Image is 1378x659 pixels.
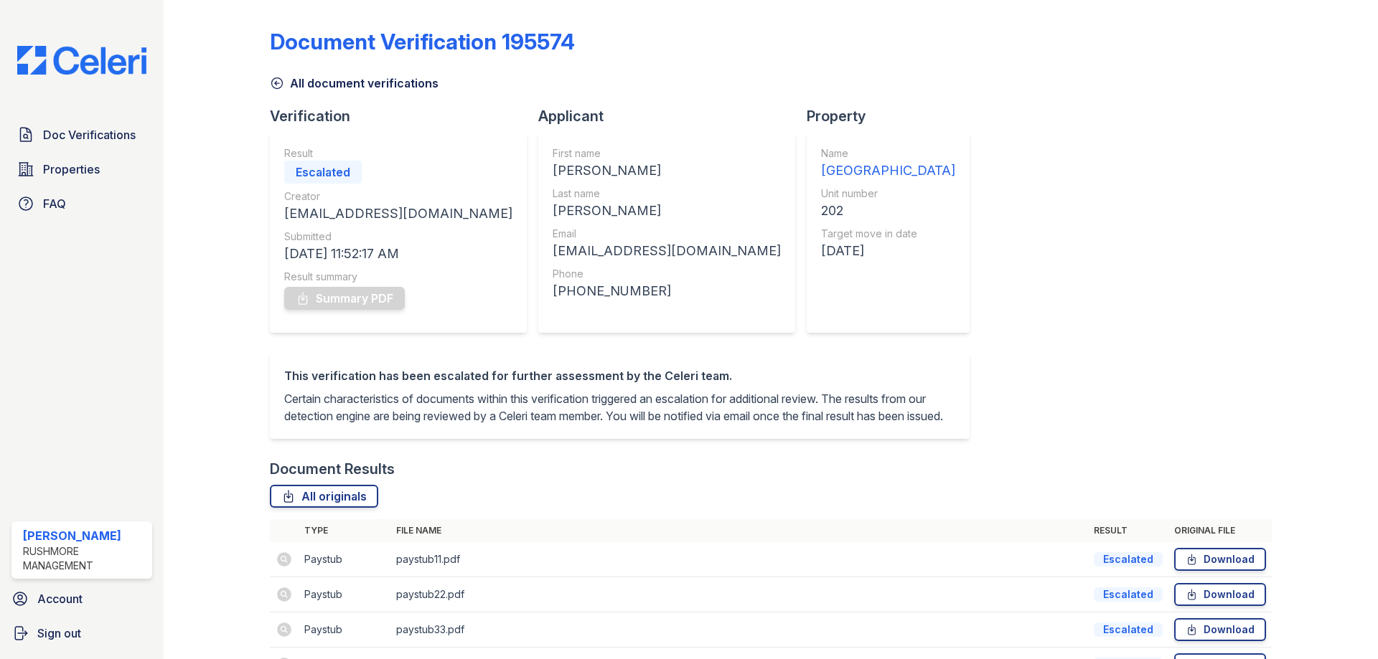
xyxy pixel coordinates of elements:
[284,390,955,425] p: Certain characteristics of documents within this verification triggered an escalation for additio...
[37,625,81,642] span: Sign out
[553,241,781,261] div: [EMAIL_ADDRESS][DOMAIN_NAME]
[284,204,512,224] div: [EMAIL_ADDRESS][DOMAIN_NAME]
[821,241,955,261] div: [DATE]
[1318,602,1364,645] iframe: chat widget
[553,186,781,201] div: Last name
[270,75,439,92] a: All document verifications
[43,126,136,143] span: Doc Verifications
[1088,519,1168,542] th: Result
[821,146,955,181] a: Name [GEOGRAPHIC_DATA]
[821,161,955,181] div: [GEOGRAPHIC_DATA]
[390,519,1088,542] th: File name
[1174,548,1266,571] a: Download
[270,459,395,479] div: Document Results
[1094,622,1163,637] div: Escalated
[390,542,1088,577] td: paystub11.pdf
[11,189,152,218] a: FAQ
[23,544,146,573] div: Rushmore Management
[1094,587,1163,602] div: Escalated
[270,29,575,54] div: Document Verification 195574
[1174,618,1266,641] a: Download
[284,146,512,161] div: Result
[299,577,390,612] td: Paystub
[284,161,362,184] div: Escalated
[43,161,100,178] span: Properties
[553,281,781,301] div: [PHONE_NUMBER]
[553,146,781,161] div: First name
[6,619,158,648] a: Sign out
[284,270,512,284] div: Result summary
[553,161,781,181] div: [PERSON_NAME]
[553,227,781,241] div: Email
[390,612,1088,648] td: paystub33.pdf
[299,519,390,542] th: Type
[284,189,512,204] div: Creator
[284,244,512,264] div: [DATE] 11:52:17 AM
[553,201,781,221] div: [PERSON_NAME]
[1174,583,1266,606] a: Download
[270,106,538,126] div: Verification
[807,106,981,126] div: Property
[43,195,66,212] span: FAQ
[821,201,955,221] div: 202
[23,527,146,544] div: [PERSON_NAME]
[299,612,390,648] td: Paystub
[390,577,1088,612] td: paystub22.pdf
[538,106,807,126] div: Applicant
[299,542,390,577] td: Paystub
[6,584,158,613] a: Account
[553,267,781,281] div: Phone
[37,590,83,607] span: Account
[284,367,955,384] div: This verification has been escalated for further assessment by the Celeri team.
[821,186,955,201] div: Unit number
[11,155,152,184] a: Properties
[1168,519,1272,542] th: Original file
[6,46,158,75] img: CE_Logo_Blue-a8612792a0a2168367f1c8372b55b34899dd931a85d93a1a3d3e32e68fde9ad4.png
[284,229,512,244] div: Submitted
[11,120,152,149] a: Doc Verifications
[270,485,378,508] a: All originals
[821,146,955,161] div: Name
[1094,552,1163,566] div: Escalated
[821,227,955,241] div: Target move in date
